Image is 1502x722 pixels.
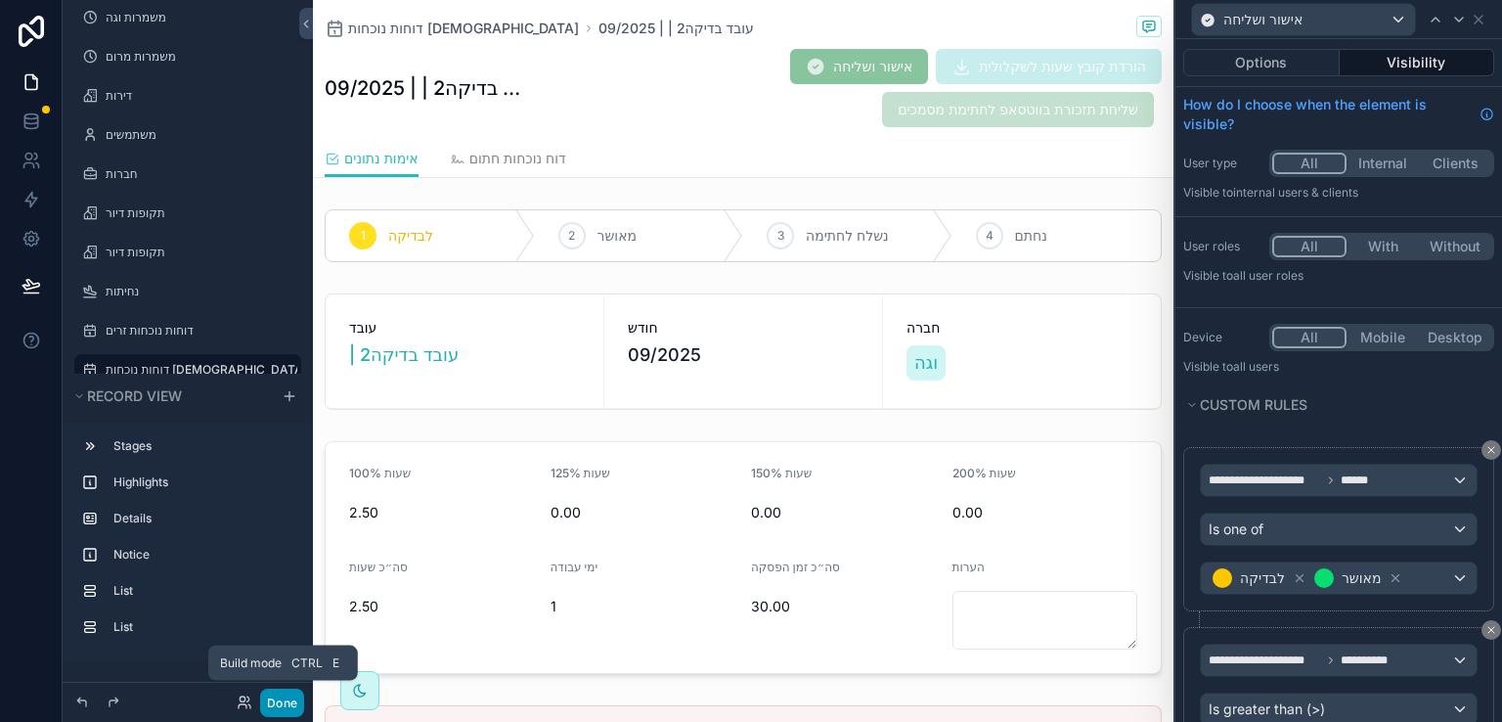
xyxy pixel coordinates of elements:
[325,74,529,102] h1: 09/2025 | | עובד בדיקה2
[260,689,304,717] button: Done
[1419,236,1491,257] button: Without
[289,654,325,673] span: Ctrl
[348,19,579,38] span: דוחות נוכחות [DEMOGRAPHIC_DATA]
[106,127,289,143] label: משתמשים
[1272,327,1347,348] button: All
[1233,359,1279,374] span: all users
[325,141,419,178] a: אימות נתונים
[106,245,289,260] label: תקופות דיור
[1183,156,1261,171] label: User type
[325,19,579,38] a: דוחות נוכחות [DEMOGRAPHIC_DATA]
[70,383,270,410] button: Record view
[1200,396,1307,413] span: Custom rules
[1209,519,1263,539] span: Is one of
[1209,699,1325,719] span: Is greater than (>)
[113,619,286,635] label: List
[113,547,286,563] label: Notice
[113,583,286,599] label: List
[106,88,289,104] label: דירות
[1419,327,1491,348] button: Desktop
[598,19,754,38] a: 09/2025 | | עובד בדיקה2
[220,655,282,671] span: Build mode
[113,474,286,490] label: Highlights
[1342,568,1382,588] span: מאושר
[344,149,419,168] span: אימות נתונים
[1272,153,1347,174] button: All
[106,284,289,299] label: נחיתות
[450,141,566,180] a: דוח נוכחות חתום
[1347,153,1419,174] button: Internal
[1233,268,1303,283] span: All user roles
[1183,95,1494,134] a: How do I choose when the element is visible?
[329,655,344,671] span: E
[106,49,289,65] label: משמרות מרום
[469,149,566,168] span: דוח נוכחות חתום
[106,10,289,25] label: משמרות וגה
[1183,185,1494,201] p: Visible to
[1200,562,1478,595] button: לבדיקהמאושר
[106,205,289,221] label: תקופות דיור
[1183,95,1472,134] span: How do I choose when the element is visible?
[106,323,289,338] label: דוחות נוכחות זרים
[106,362,297,378] label: דוחות נוכחות [DEMOGRAPHIC_DATA]
[1340,49,1495,76] button: Visibility
[1200,513,1478,546] button: Is one of
[1183,391,1482,419] button: Custom rules
[113,438,286,454] label: Stages
[1347,236,1419,257] button: With
[1347,327,1419,348] button: Mobile
[106,166,289,182] label: חברות
[87,387,182,404] span: Record view
[1183,359,1494,375] p: Visible to
[1240,568,1285,588] span: לבדיקה
[1183,268,1494,284] p: Visible to
[1272,236,1347,257] button: All
[1183,49,1340,76] button: Options
[1191,3,1416,36] button: אישור ושליחה
[1183,239,1261,254] label: User roles
[1223,10,1303,29] span: אישור ושליחה
[1183,330,1261,345] label: Device
[63,422,313,662] div: scrollable content
[1419,153,1491,174] button: Clients
[113,511,286,526] label: Details
[1233,185,1358,200] span: Internal users & clients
